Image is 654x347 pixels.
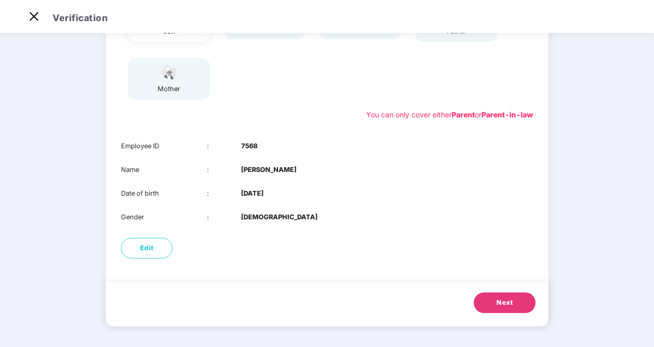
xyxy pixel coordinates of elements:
[481,110,533,119] b: Parent-in-law
[452,110,475,119] b: Parent
[241,212,318,222] b: [DEMOGRAPHIC_DATA]
[241,141,257,151] b: 7568
[241,188,264,199] b: [DATE]
[121,188,207,199] div: Date of birth
[140,243,154,253] span: Edit
[121,238,173,258] button: Edit
[207,212,242,222] div: :
[121,165,207,175] div: Name
[207,188,242,199] div: :
[207,141,242,151] div: :
[121,212,207,222] div: Gender
[496,298,513,308] span: Next
[474,292,536,313] button: Next
[241,165,297,175] b: [PERSON_NAME]
[156,63,182,81] img: svg+xml;base64,PHN2ZyB4bWxucz0iaHR0cDovL3d3dy53My5vcmcvMjAwMC9zdmciIHdpZHRoPSI1NCIgaGVpZ2h0PSIzOC...
[366,109,533,120] div: You can only cover either or
[156,84,182,94] div: mother
[121,141,207,151] div: Employee ID
[207,165,242,175] div: :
